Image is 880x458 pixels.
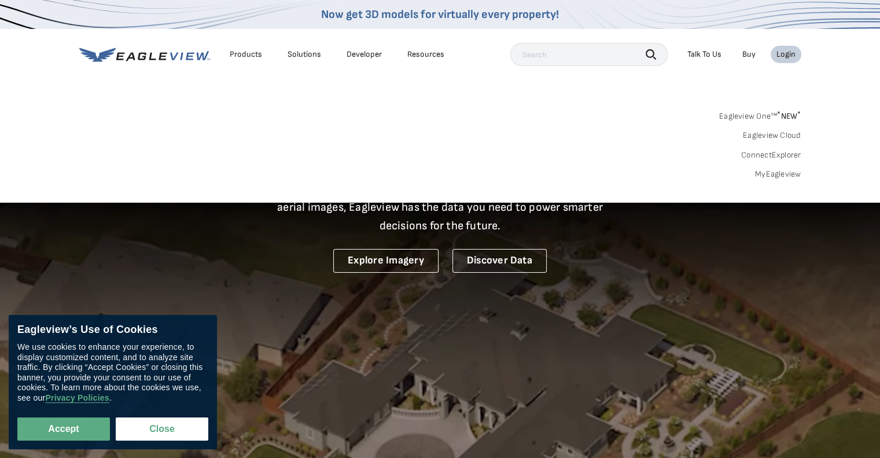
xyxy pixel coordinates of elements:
a: Privacy Policies [45,393,109,403]
div: Talk To Us [687,49,721,60]
a: Eagleview One™*NEW* [719,108,801,121]
p: A new era starts here. Built on more than 3.5 billion high-resolution aerial images, Eagleview ha... [263,179,617,235]
a: MyEagleview [755,169,801,179]
div: Products [230,49,262,60]
a: Discover Data [452,249,547,273]
a: Explore Imagery [333,249,439,273]
a: Developer [347,49,382,60]
div: Eagleview’s Use of Cookies [17,324,208,336]
div: Resources [407,49,444,60]
a: Buy [742,49,756,60]
button: Close [116,417,208,441]
div: We use cookies to enhance your experience, to display customized content, and to analyze site tra... [17,342,208,403]
button: Accept [17,417,110,441]
a: Eagleview Cloud [743,130,801,141]
a: ConnectExplorer [741,150,801,160]
span: NEW [777,111,801,121]
div: Solutions [288,49,321,60]
div: Login [776,49,796,60]
input: Search [510,43,668,66]
a: Now get 3D models for virtually every property! [321,8,559,21]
